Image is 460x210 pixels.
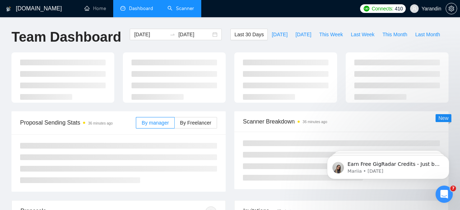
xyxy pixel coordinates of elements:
span: New [438,115,448,121]
span: [DATE] [295,31,311,38]
span: 7 [450,186,456,191]
span: Proposal Sending Stats [20,118,136,127]
button: This Month [378,29,411,40]
span: By manager [142,120,169,126]
span: This Week [319,31,343,38]
span: [DATE] [272,31,287,38]
time: 36 minutes ago [303,120,327,124]
iframe: Intercom live chat [436,186,453,203]
input: End date [178,31,211,38]
button: [DATE] [291,29,315,40]
a: searchScanner [167,5,194,11]
span: Scanner Breakdown [243,117,440,126]
a: homeHome [84,5,106,11]
span: swap-right [170,32,175,37]
span: to [170,32,175,37]
input: Start date [134,31,167,38]
img: upwork-logo.png [364,6,369,11]
iframe: Intercom notifications message [316,140,460,191]
span: dashboard [120,6,125,11]
button: Last Month [411,29,444,40]
span: This Month [382,31,407,38]
span: user [412,6,417,11]
button: [DATE] [268,29,291,40]
span: Last Month [415,31,440,38]
span: Connects: [372,5,393,13]
button: Last 30 Days [230,29,268,40]
span: Last Week [351,31,374,38]
button: Last Week [347,29,378,40]
h1: Team Dashboard [11,29,121,46]
span: Last 30 Days [234,31,264,38]
time: 36 minutes ago [88,121,112,125]
a: setting [446,6,457,11]
span: 410 [395,5,403,13]
button: This Week [315,29,347,40]
button: setting [446,3,457,14]
img: logo [6,3,11,15]
span: Dashboard [129,5,153,11]
span: By Freelancer [180,120,211,126]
